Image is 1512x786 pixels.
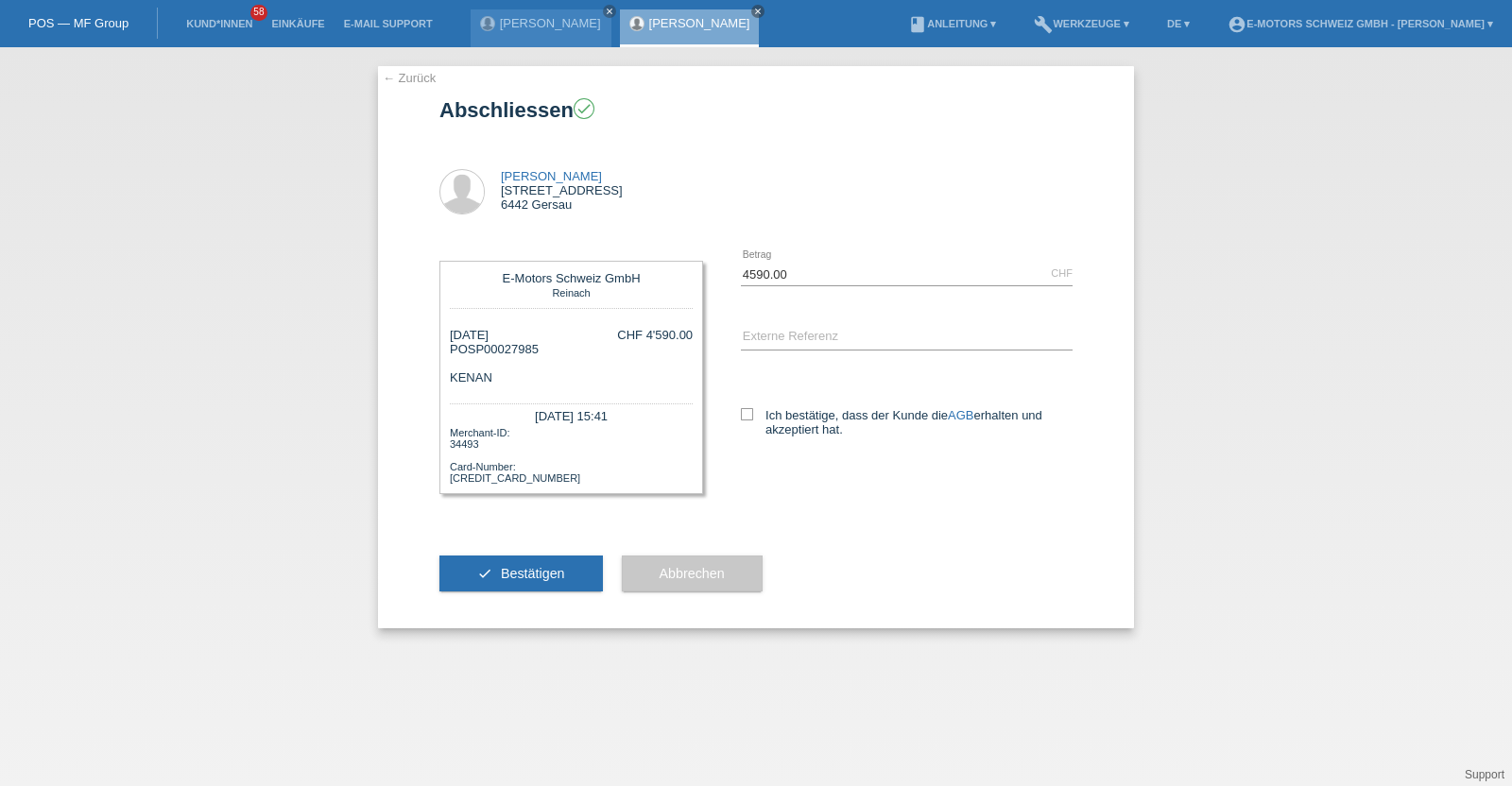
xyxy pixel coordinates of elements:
[899,18,1005,29] a: bookAnleitung ▾
[1051,267,1073,279] div: CHF
[383,71,436,85] a: ← Zurück
[262,18,334,29] a: Einkäufe
[605,7,614,16] i: close
[751,5,765,18] a: close
[501,169,602,183] a: [PERSON_NAME]
[908,15,927,34] i: book
[501,169,623,212] div: [STREET_ADDRESS] 6442 Gersau
[450,425,693,484] div: Merchant-ID: 34493 Card-Number: [CREDIT_CARD_NUMBER]
[1158,18,1199,29] a: DE ▾
[660,566,725,581] span: Abbrechen
[455,271,688,285] div: E-Motors Schweiz GmbH
[450,328,539,384] div: [DATE] POSP00027985 KENAN
[439,98,1073,122] h1: Abschliessen
[753,7,763,16] i: close
[28,16,129,30] a: POS — MF Group
[1465,768,1504,781] a: Support
[250,5,267,21] span: 58
[741,408,1073,436] label: Ich bestätige, dass der Kunde die erhalten und akzeptiert hat.
[603,5,616,18] a: close
[1034,15,1053,34] i: build
[501,566,565,581] span: Bestätigen
[477,566,492,581] i: check
[948,408,973,422] a: AGB
[1218,18,1503,29] a: account_circleE-Motors Schweiz GmbH - [PERSON_NAME] ▾
[649,16,750,30] a: [PERSON_NAME]
[576,100,593,117] i: check
[1024,18,1139,29] a: buildWerkzeuge ▾
[450,403,693,425] div: [DATE] 15:41
[1228,15,1246,34] i: account_circle
[335,18,442,29] a: E-Mail Support
[177,18,262,29] a: Kund*innen
[622,555,763,591] button: Abbrechen
[455,285,688,299] div: Reinach
[500,16,601,30] a: [PERSON_NAME]
[617,328,693,342] div: CHF 4'590.00
[439,555,603,591] button: check Bestätigen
